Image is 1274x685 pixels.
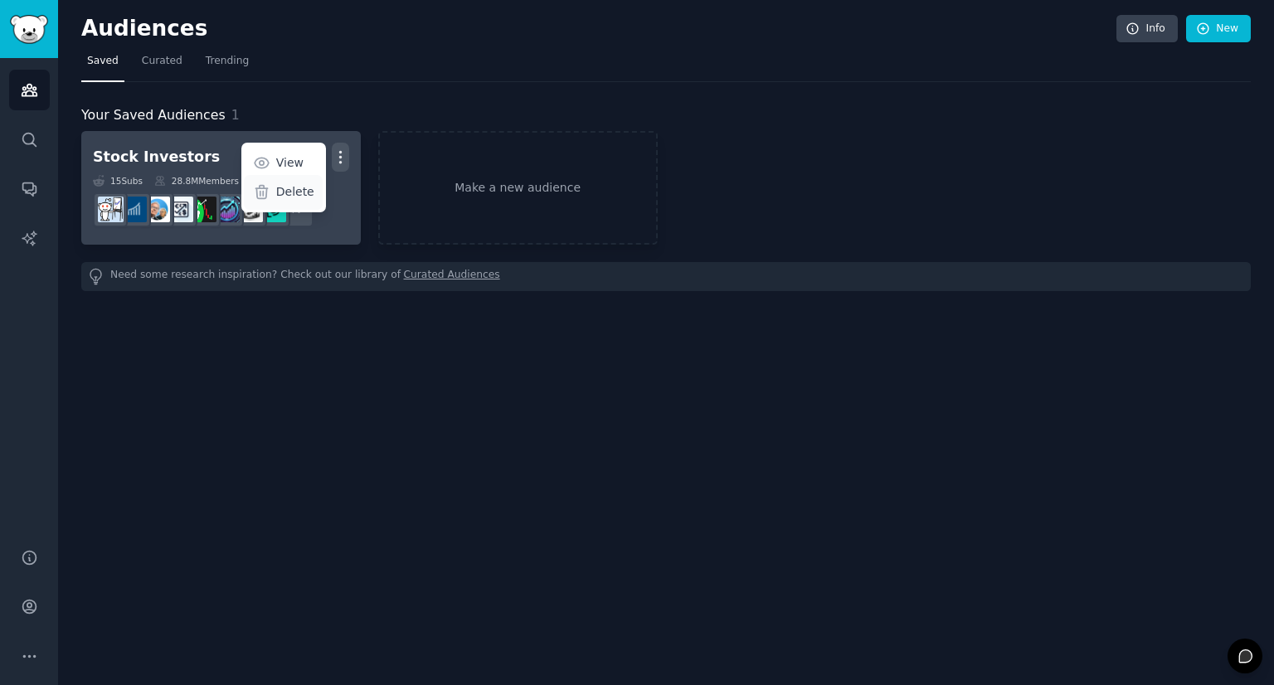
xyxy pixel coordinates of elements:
a: Info [1116,15,1178,43]
p: Delete [276,183,314,201]
p: View [276,154,304,172]
div: Need some research inspiration? Check out our library of [81,262,1251,291]
a: Stock InvestorsViewDelete15Subs28.8MMembers0.56% /mo+7technicalanalysisswingtradingStocksAndTradi... [81,131,361,245]
a: View [244,146,323,181]
img: Forex [168,197,193,222]
a: Make a new audience [378,131,658,245]
img: dividends [121,197,147,222]
img: StocksAndTrading [214,197,240,222]
a: Trending [200,48,255,82]
span: Saved [87,54,119,69]
img: Trading [191,197,216,222]
div: 15 Sub s [93,175,143,187]
a: Saved [81,48,124,82]
span: Your Saved Audiences [81,105,226,126]
a: Curated Audiences [404,268,500,285]
span: Curated [142,54,182,69]
span: Trending [206,54,249,69]
a: Curated [136,48,188,82]
span: 1 [231,107,240,123]
img: options [98,197,124,222]
div: Stock Investors [93,147,220,168]
h2: Audiences [81,16,1116,42]
div: 28.8M Members [154,175,239,187]
img: GummySearch logo [10,15,48,44]
img: ValueInvesting [144,197,170,222]
a: New [1186,15,1251,43]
